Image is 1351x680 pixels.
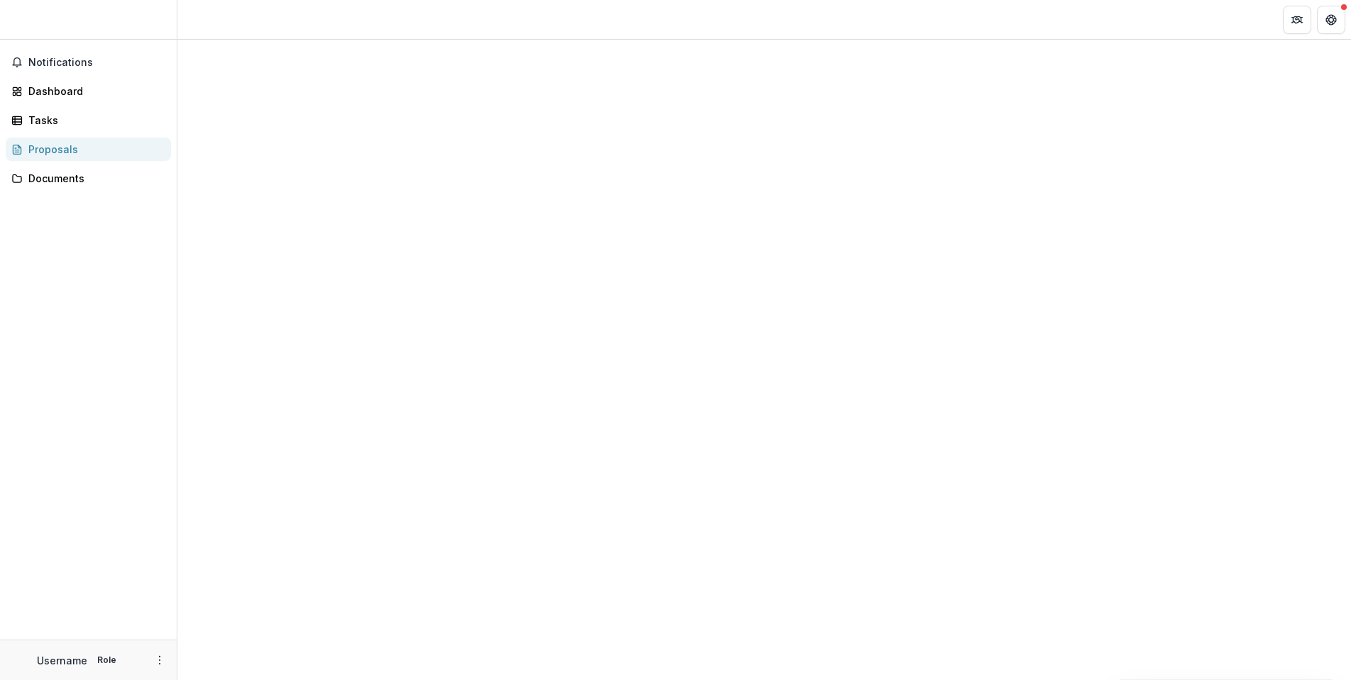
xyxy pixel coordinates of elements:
div: Tasks [28,113,160,128]
p: Username [37,653,87,668]
a: Dashboard [6,79,171,103]
div: Proposals [28,142,160,157]
a: Documents [6,167,171,190]
button: More [151,652,168,669]
p: Role [93,654,121,667]
span: Notifications [28,57,165,69]
button: Notifications [6,51,171,74]
div: Documents [28,171,160,186]
button: Get Help [1317,6,1345,34]
a: Tasks [6,108,171,132]
a: Proposals [6,138,171,161]
button: Partners [1283,6,1311,34]
div: Dashboard [28,84,160,99]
